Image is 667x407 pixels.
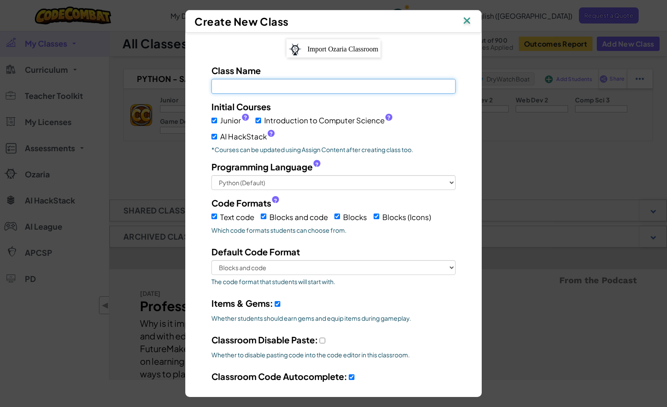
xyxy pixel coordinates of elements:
[289,43,302,55] img: ozaria-logo.png
[382,212,431,222] span: Blocks (Icons)
[315,161,319,168] span: ?
[255,118,261,123] input: Introduction to Computer Science?
[211,334,318,345] span: Classroom Disable Paste:
[211,298,273,309] span: Items & Gems:
[244,114,247,121] span: ?
[269,130,273,137] span: ?
[211,118,217,123] input: Junior?
[343,212,367,222] span: Blocks
[387,114,391,121] span: ?
[194,15,289,28] span: Create New Class
[261,214,266,219] input: Blocks and code
[211,214,217,219] input: Text code
[274,197,277,204] span: ?
[211,371,347,382] span: Classroom Code Autocomplete:
[264,114,392,127] span: Introduction to Computer Science
[220,114,249,127] span: Junior
[211,65,261,76] span: Class Name
[307,45,378,53] span: Import Ozaria Classroom
[334,214,340,219] input: Blocks
[220,212,254,222] span: Text code
[211,134,217,139] input: AI HackStack?
[374,214,379,219] input: Blocks (Icons)
[211,246,300,257] span: Default Code Format
[211,197,271,209] span: Code Formats
[220,130,275,143] span: AI HackStack
[461,15,473,28] img: IconClose.svg
[211,350,456,359] span: Whether to disable pasting code into the code editor in this classroom.
[269,212,328,222] span: Blocks and code
[211,160,313,173] span: Programming Language
[211,277,456,286] span: The code format that students will start with.
[211,145,456,154] p: *Courses can be updated using Assign Content after creating class too.
[211,314,456,322] div: Whether students should earn gems and equip items during gameplay.
[211,226,456,234] span: Which code formats students can choose from.
[211,100,271,113] label: Initial Courses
